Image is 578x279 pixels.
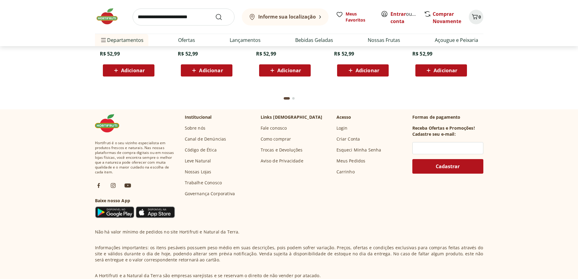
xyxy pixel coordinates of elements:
[334,50,354,57] span: R$ 52,99
[259,64,311,77] button: Adicionar
[95,141,175,175] span: Hortifruti é o seu vizinho especialista em produtos frescos e naturais. Nas nossas plataformas de...
[133,9,235,26] input: search
[412,159,483,174] button: Cadastrar
[412,114,483,120] p: Formas de pagamento
[346,11,374,23] span: Meus Favoritos
[261,125,287,131] a: Fale conosco
[95,245,483,263] p: Informações importantes: os itens pesáveis possuem peso médio em suas descrições, pois podem sofr...
[368,36,400,44] a: Nossas Frutas
[436,164,460,169] span: Cadastrar
[433,11,461,25] a: Comprar Novamente
[242,9,329,26] button: Informe sua localização
[434,68,457,73] span: Adicionar
[185,125,205,131] a: Sobre nós
[121,68,145,73] span: Adicionar
[336,114,351,120] p: Acesso
[95,7,125,26] img: Hortifruti
[336,11,374,23] a: Meus Favoritos
[337,64,389,77] button: Adicionar
[469,10,483,24] button: Carrinho
[185,136,226,142] a: Canal de Denúncias
[356,68,379,73] span: Adicionar
[103,64,154,77] button: Adicionar
[178,36,195,44] a: Ofertas
[291,91,296,106] button: Go to page 2 from fs-carousel
[261,147,303,153] a: Trocas e Devoluções
[100,50,120,57] span: R$ 52,99
[95,273,321,279] p: A Hortifruti e a Natural da Terra são empresas varejistas e se reservam o direito de não vender p...
[282,91,291,106] button: Current page from fs-carousel
[336,158,366,164] a: Meus Pedidos
[390,10,417,25] span: ou
[110,182,117,189] img: ig
[295,36,333,44] a: Bebidas Geladas
[336,147,381,153] a: Esqueci Minha Senha
[136,206,175,218] img: App Store Icon
[261,136,291,142] a: Como comprar
[199,68,223,73] span: Adicionar
[95,229,240,235] p: Não há valor mínimo de pedidos no site Hortifruti e Natural da Terra.
[435,36,478,44] a: Açougue e Peixaria
[185,169,211,175] a: Nossas Lojas
[258,13,316,20] b: Informe sua localização
[390,11,406,17] a: Entrar
[178,50,198,57] span: R$ 52,99
[185,114,212,120] p: Institucional
[256,50,276,57] span: R$ 52,99
[336,136,360,142] a: Criar Conta
[415,64,467,77] button: Adicionar
[95,182,102,189] img: fb
[95,198,175,204] h3: Baixe nosso App
[390,11,424,25] a: Criar conta
[185,191,235,197] a: Governança Corporativa
[336,169,355,175] a: Carrinho
[277,68,301,73] span: Adicionar
[181,64,232,77] button: Adicionar
[100,33,144,47] span: Departamentos
[185,147,217,153] a: Código de Ética
[124,182,131,189] img: ytb
[185,158,211,164] a: Leve Natural
[261,158,303,164] a: Aviso de Privacidade
[336,125,348,131] a: Login
[100,33,107,47] button: Menu
[478,14,481,20] span: 0
[412,131,456,137] h3: Cadastre seu e-mail:
[261,114,323,120] p: Links [DEMOGRAPHIC_DATA]
[95,114,125,132] img: Hortifruti
[412,50,432,57] span: R$ 52,99
[185,180,222,186] a: Trabalhe Conosco
[412,125,475,131] h3: Receba Ofertas e Promoções!
[95,206,134,218] img: Google Play Icon
[215,13,230,21] button: Submit Search
[230,36,261,44] a: Lançamentos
